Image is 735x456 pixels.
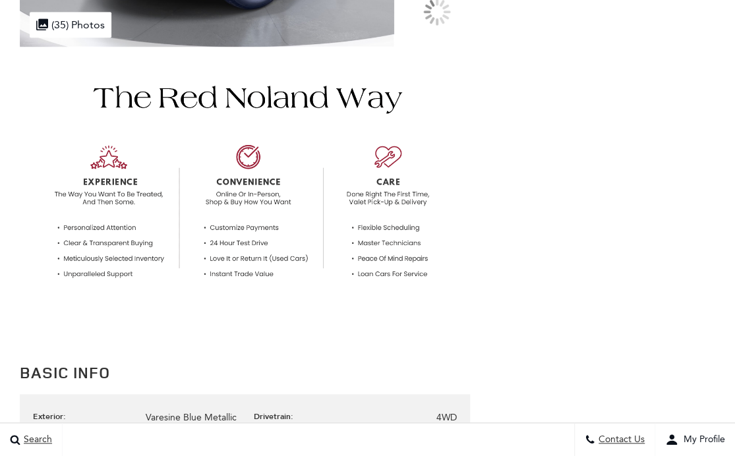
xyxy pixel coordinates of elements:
div: Drivetrain: [254,411,300,422]
span: My Profile [678,434,725,445]
span: Search [20,434,52,445]
h2: Basic Info [20,360,470,384]
span: Varesine Blue Metallic [146,412,237,423]
div: Exterior: [33,411,72,422]
span: Contact Us [595,434,645,445]
button: user-profile-menu [655,423,735,456]
div: (35) Photos [30,12,111,38]
span: 4WD [436,412,457,423]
